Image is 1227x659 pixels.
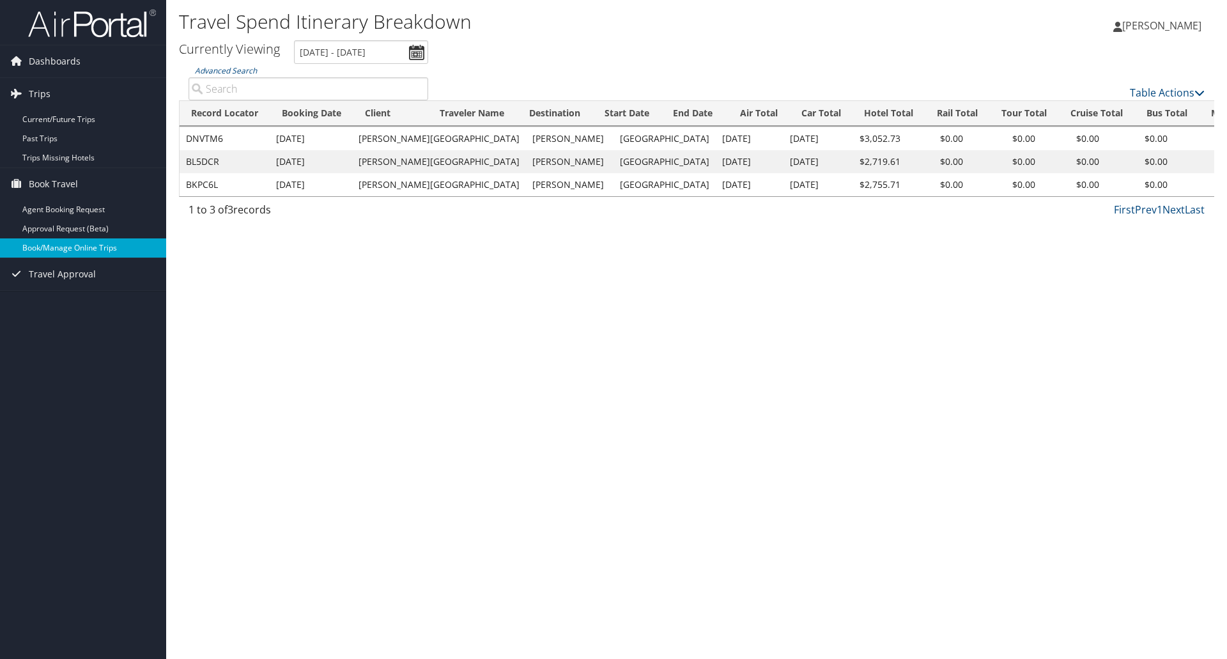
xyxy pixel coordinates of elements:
[29,258,96,290] span: Travel Approval
[716,150,783,173] td: [DATE]
[1106,173,1174,196] td: $0.00
[789,101,853,126] th: Car Total: activate to sort column ascending
[783,150,846,173] td: [DATE]
[352,173,526,196] td: [PERSON_NAME][GEOGRAPHIC_DATA]
[352,150,526,173] td: [PERSON_NAME][GEOGRAPHIC_DATA]
[1042,127,1106,150] td: $0.00
[1042,150,1106,173] td: $0.00
[294,40,428,64] input: [DATE] - [DATE]
[907,127,969,150] td: $0.00
[270,127,352,150] td: [DATE]
[661,101,729,126] th: End Date: activate to sort column ascending
[29,168,78,200] span: Book Travel
[353,101,428,126] th: Client: activate to sort column ascending
[907,173,969,196] td: $0.00
[518,101,593,126] th: Destination: activate to sort column ascending
[853,101,925,126] th: Hotel Total: activate to sort column ascending
[613,173,716,196] td: [GEOGRAPHIC_DATA]
[716,127,783,150] td: [DATE]
[925,101,989,126] th: Rail Total: activate to sort column ascending
[526,150,613,173] td: [PERSON_NAME]
[1130,86,1205,100] a: Table Actions
[28,8,156,38] img: airportal-logo.png
[728,101,789,126] th: Air Total: activate to sort column ascending
[969,150,1042,173] td: $0.00
[1113,6,1214,45] a: [PERSON_NAME]
[179,40,280,58] h3: Currently Viewing
[846,150,907,173] td: $2,719.61
[1135,203,1157,217] a: Prev
[613,127,716,150] td: [GEOGRAPHIC_DATA]
[526,127,613,150] td: [PERSON_NAME]
[270,173,352,196] td: [DATE]
[180,150,270,173] td: BL5DCR
[783,127,846,150] td: [DATE]
[189,202,428,224] div: 1 to 3 of records
[180,101,270,126] th: Record Locator: activate to sort column ascending
[1134,101,1199,126] th: Bus Total: activate to sort column ascending
[1122,19,1201,33] span: [PERSON_NAME]
[846,127,907,150] td: $3,052.73
[270,101,353,126] th: Booking Date: activate to sort column ascending
[969,127,1042,150] td: $0.00
[1106,127,1174,150] td: $0.00
[846,173,907,196] td: $2,755.71
[989,101,1058,126] th: Tour Total: activate to sort column ascending
[1106,150,1174,173] td: $0.00
[29,45,81,77] span: Dashboards
[180,173,270,196] td: BKPC6L
[195,65,257,76] a: Advanced Search
[1042,173,1106,196] td: $0.00
[29,78,50,110] span: Trips
[189,77,428,100] input: Advanced Search
[428,101,518,126] th: Traveler Name: activate to sort column ascending
[1162,203,1185,217] a: Next
[1058,101,1134,126] th: Cruise Total: activate to sort column ascending
[179,8,869,35] h1: Travel Spend Itinerary Breakdown
[180,127,270,150] td: DNVTM6
[613,150,716,173] td: [GEOGRAPHIC_DATA]
[270,150,352,173] td: [DATE]
[593,101,661,126] th: Start Date: activate to sort column ascending
[1185,203,1205,217] a: Last
[969,173,1042,196] td: $0.00
[228,203,233,217] span: 3
[352,127,526,150] td: [PERSON_NAME][GEOGRAPHIC_DATA]
[783,173,846,196] td: [DATE]
[907,150,969,173] td: $0.00
[1114,203,1135,217] a: First
[526,173,613,196] td: [PERSON_NAME]
[1157,203,1162,217] a: 1
[716,173,783,196] td: [DATE]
